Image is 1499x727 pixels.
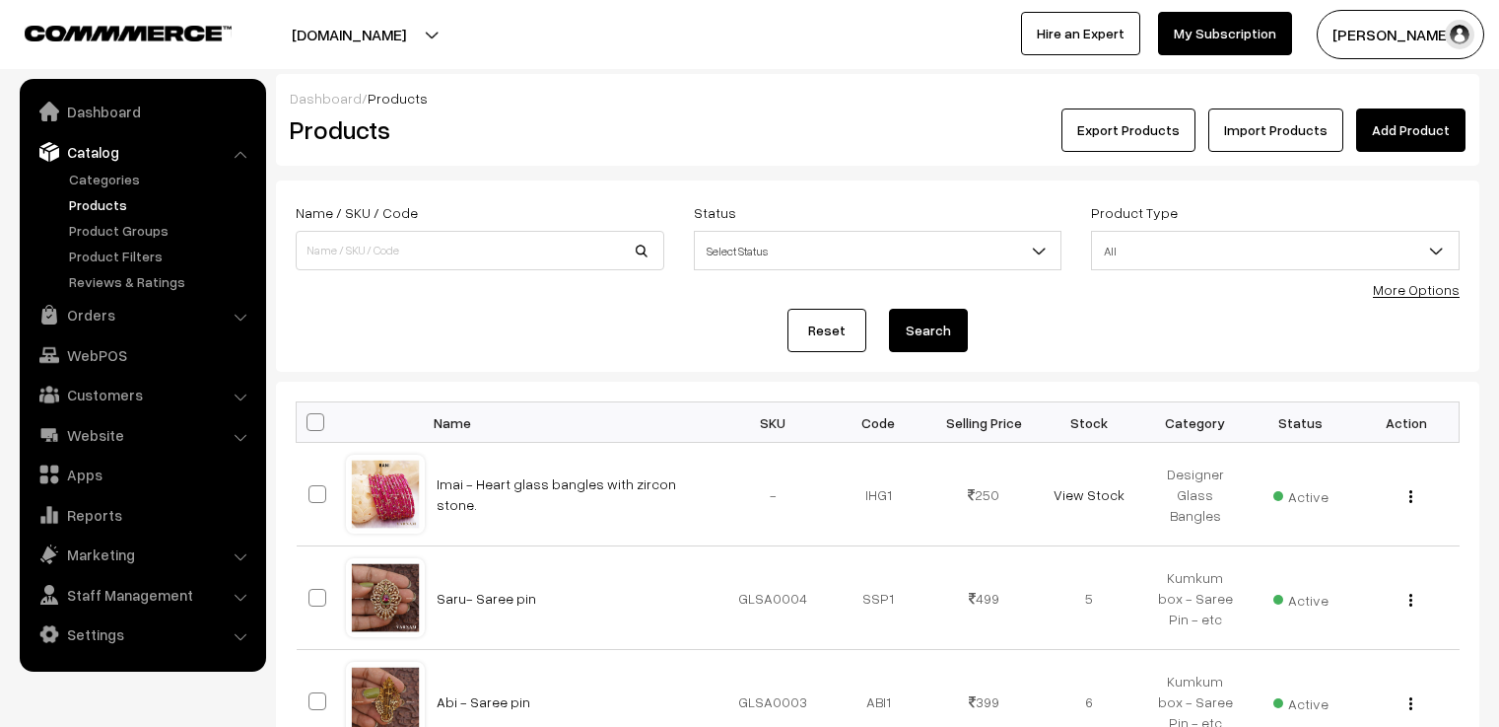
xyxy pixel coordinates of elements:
[1142,402,1248,443] th: Category
[25,94,259,129] a: Dashboard
[25,457,259,492] a: Apps
[25,337,259,373] a: WebPOS
[1158,12,1292,55] a: My Subscription
[1091,202,1178,223] label: Product Type
[720,546,826,650] td: GLSA0004
[1091,231,1460,270] span: All
[25,577,259,613] a: Staff Management
[720,443,826,546] td: -
[25,617,259,652] a: Settings
[1142,443,1248,546] td: Designer Glass Bangles
[1356,109,1465,152] a: Add Product
[25,20,197,43] a: COMMMERCE
[1317,10,1484,59] button: [PERSON_NAME] C
[64,271,259,292] a: Reviews & Ratings
[1445,20,1474,49] img: user
[25,497,259,533] a: Reports
[425,402,720,443] th: Name
[1021,12,1140,55] a: Hire an Expert
[1142,546,1248,650] td: Kumkum box - Saree Pin - etc
[720,402,826,443] th: SKU
[1409,490,1412,503] img: Menu
[1409,594,1412,607] img: Menu
[1353,402,1459,443] th: Action
[368,90,428,107] span: Products
[1273,689,1329,714] span: Active
[1208,109,1343,152] a: Import Products
[64,220,259,241] a: Product Groups
[826,546,931,650] td: SSP1
[290,88,1465,109] div: /
[296,231,664,270] input: Name / SKU / Code
[64,246,259,266] a: Product Filters
[64,194,259,215] a: Products
[694,231,1062,270] span: Select Status
[25,297,259,332] a: Orders
[1054,486,1124,503] a: View Stock
[1092,234,1459,268] span: All
[889,309,968,352] button: Search
[787,309,866,352] a: Reset
[1248,402,1353,443] th: Status
[296,202,418,223] label: Name / SKU / Code
[1061,109,1195,152] button: Export Products
[290,90,362,107] a: Dashboard
[25,26,232,40] img: COMMMERCE
[25,537,259,572] a: Marketing
[1037,402,1142,443] th: Stock
[1373,281,1460,298] a: More Options
[931,443,1037,546] td: 250
[1409,697,1412,710] img: Menu
[25,134,259,170] a: Catalog
[25,417,259,453] a: Website
[437,475,676,513] a: Imai - Heart glass bangles with zircon stone.
[931,402,1037,443] th: Selling Price
[1037,546,1142,650] td: 5
[437,590,536,607] a: Saru- Saree pin
[694,202,736,223] label: Status
[826,402,931,443] th: Code
[931,546,1037,650] td: 499
[64,169,259,189] a: Categories
[25,377,259,412] a: Customers
[437,693,530,710] a: Abi - Saree pin
[223,10,475,59] button: [DOMAIN_NAME]
[1273,481,1329,507] span: Active
[290,114,662,145] h2: Products
[1273,585,1329,611] span: Active
[695,234,1061,268] span: Select Status
[826,443,931,546] td: IHG1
